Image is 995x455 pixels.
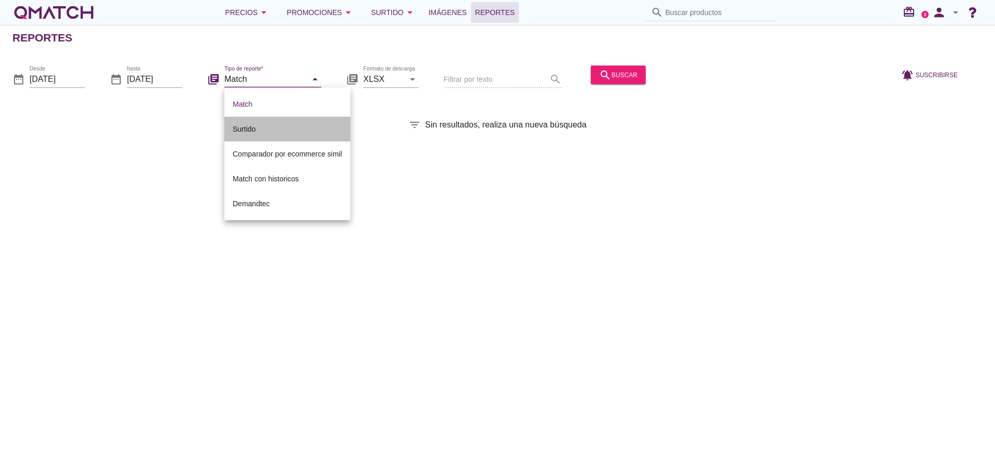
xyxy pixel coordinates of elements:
[309,73,321,85] i: arrow_drop_down
[665,4,769,21] input: Buscar productos
[404,6,416,19] i: arrow_drop_down
[278,2,363,23] button: Promociones
[233,98,342,110] div: Match
[949,6,962,19] i: arrow_drop_down
[475,6,515,19] span: Reportes
[599,68,637,81] div: buscar
[287,6,354,19] div: Promociones
[408,119,421,131] i: filter_list
[901,68,916,81] i: notifications_active
[12,73,25,85] i: date_range
[342,6,354,19] i: arrow_drop_down
[924,12,927,17] text: 2
[233,197,342,210] div: Demandtec
[424,2,471,23] a: Imágenes
[207,73,220,85] i: library_books
[127,70,182,87] input: hasta
[893,65,966,84] button: Suscribirse
[591,65,646,84] button: buscar
[225,6,270,19] div: Precios
[363,2,424,23] button: Surtido
[30,70,85,87] input: Desde
[110,73,122,85] i: date_range
[12,2,95,23] a: white-qmatch-logo
[471,2,519,23] a: Reportes
[425,119,586,131] span: Sin resultados, realiza una nueva búsqueda
[258,6,270,19] i: arrow_drop_down
[233,148,342,160] div: Comparador por ecommerce simil
[903,6,919,18] i: redeem
[224,70,307,87] input: Tipo de reporte*
[346,73,359,85] i: library_books
[233,123,342,135] div: Surtido
[429,6,467,19] span: Imágenes
[217,2,278,23] button: Precios
[916,70,958,79] span: Suscribirse
[599,68,612,81] i: search
[406,73,419,85] i: arrow_drop_down
[233,173,342,185] div: Match con historicos
[921,11,929,18] a: 2
[651,6,663,19] i: search
[363,70,404,87] input: Formato de descarga
[371,6,416,19] div: Surtido
[12,30,73,46] h2: Reportes
[929,5,949,20] i: person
